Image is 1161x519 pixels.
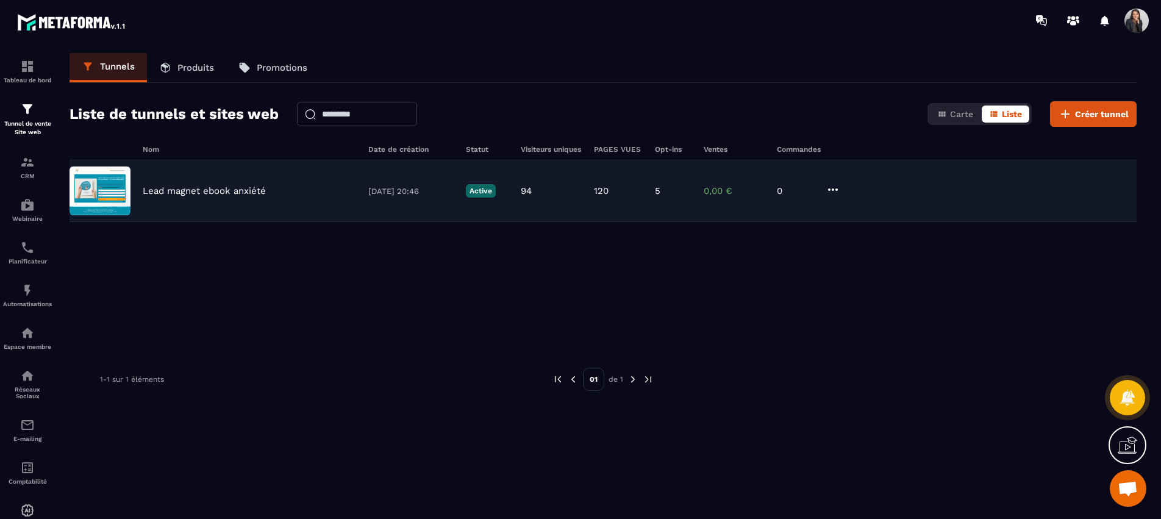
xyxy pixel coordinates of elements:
p: Lead magnet ebook anxiété [143,185,266,196]
img: email [20,418,35,432]
a: formationformationTunnel de vente Site web [3,93,52,146]
button: Liste [982,106,1029,123]
p: Espace membre [3,343,52,350]
img: accountant [20,460,35,475]
span: Carte [950,109,973,119]
p: [DATE] 20:46 [368,187,454,196]
p: Comptabilité [3,478,52,485]
div: Ouvrir le chat [1110,470,1146,507]
p: Automatisations [3,301,52,307]
img: image [70,166,130,215]
img: next [643,374,654,385]
p: Tunnel de vente Site web [3,120,52,137]
p: 1-1 sur 1 éléments [100,375,164,384]
p: 120 [594,185,609,196]
a: social-networksocial-networkRéseaux Sociaux [3,359,52,409]
p: Active [466,184,496,198]
h6: Nom [143,145,356,154]
p: Réseaux Sociaux [3,386,52,399]
h6: Date de création [368,145,454,154]
a: Tunnels [70,53,147,82]
img: formation [20,102,35,116]
p: E-mailing [3,435,52,442]
a: formationformationTableau de bord [3,50,52,93]
img: automations [20,198,35,212]
img: formation [20,155,35,170]
img: prev [552,374,563,385]
a: accountantaccountantComptabilité [3,451,52,494]
h6: Opt-ins [655,145,691,154]
button: Créer tunnel [1050,101,1137,127]
a: Produits [147,53,226,82]
img: next [627,374,638,385]
a: formationformationCRM [3,146,52,188]
p: Produits [177,62,214,73]
h6: Ventes [704,145,765,154]
img: scheduler [20,240,35,255]
p: 0,00 € [704,185,765,196]
p: Tunnels [100,61,135,72]
span: Créer tunnel [1075,108,1129,120]
h6: Commandes [777,145,821,154]
p: de 1 [609,374,623,384]
p: Tableau de bord [3,77,52,84]
a: automationsautomationsAutomatisations [3,274,52,317]
a: schedulerschedulerPlanificateur [3,231,52,274]
a: emailemailE-mailing [3,409,52,451]
p: 94 [521,185,532,196]
h6: PAGES VUES [594,145,643,154]
a: automationsautomationsWebinaire [3,188,52,231]
img: automations [20,326,35,340]
p: 0 [777,185,813,196]
p: 01 [583,368,604,391]
img: formation [20,59,35,74]
h6: Statut [466,145,509,154]
img: logo [17,11,127,33]
img: prev [568,374,579,385]
p: 5 [655,185,660,196]
img: social-network [20,368,35,383]
img: automations [20,283,35,298]
span: Liste [1002,109,1022,119]
h2: Liste de tunnels et sites web [70,102,279,126]
img: automations [20,503,35,518]
p: Promotions [257,62,307,73]
h6: Visiteurs uniques [521,145,582,154]
p: CRM [3,173,52,179]
p: Planificateur [3,258,52,265]
button: Carte [930,106,981,123]
p: Webinaire [3,215,52,222]
a: Promotions [226,53,320,82]
a: automationsautomationsEspace membre [3,317,52,359]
